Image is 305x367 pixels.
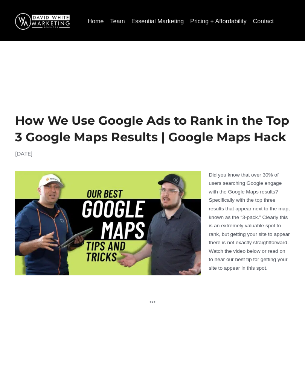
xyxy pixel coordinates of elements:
a: Team [107,15,128,27]
nav: Menu [85,15,290,27]
a: Home [85,15,107,27]
a: DavidWhite-Marketing-Logo [15,18,70,24]
img: DavidWhite-Marketing-Logo [15,13,70,30]
span: How We Use Google Ads to Rank in the Top 3 Google Maps Results | Google Maps Hack [15,113,289,145]
span: Did you know that over 30% of users searching Google engage with the Google Maps results? Specifi... [209,172,290,271]
a: Pricing + Affordability [187,15,250,27]
a: Contact [250,15,277,27]
p: [DATE] [15,150,290,158]
a: Essential Marketing [128,15,187,27]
